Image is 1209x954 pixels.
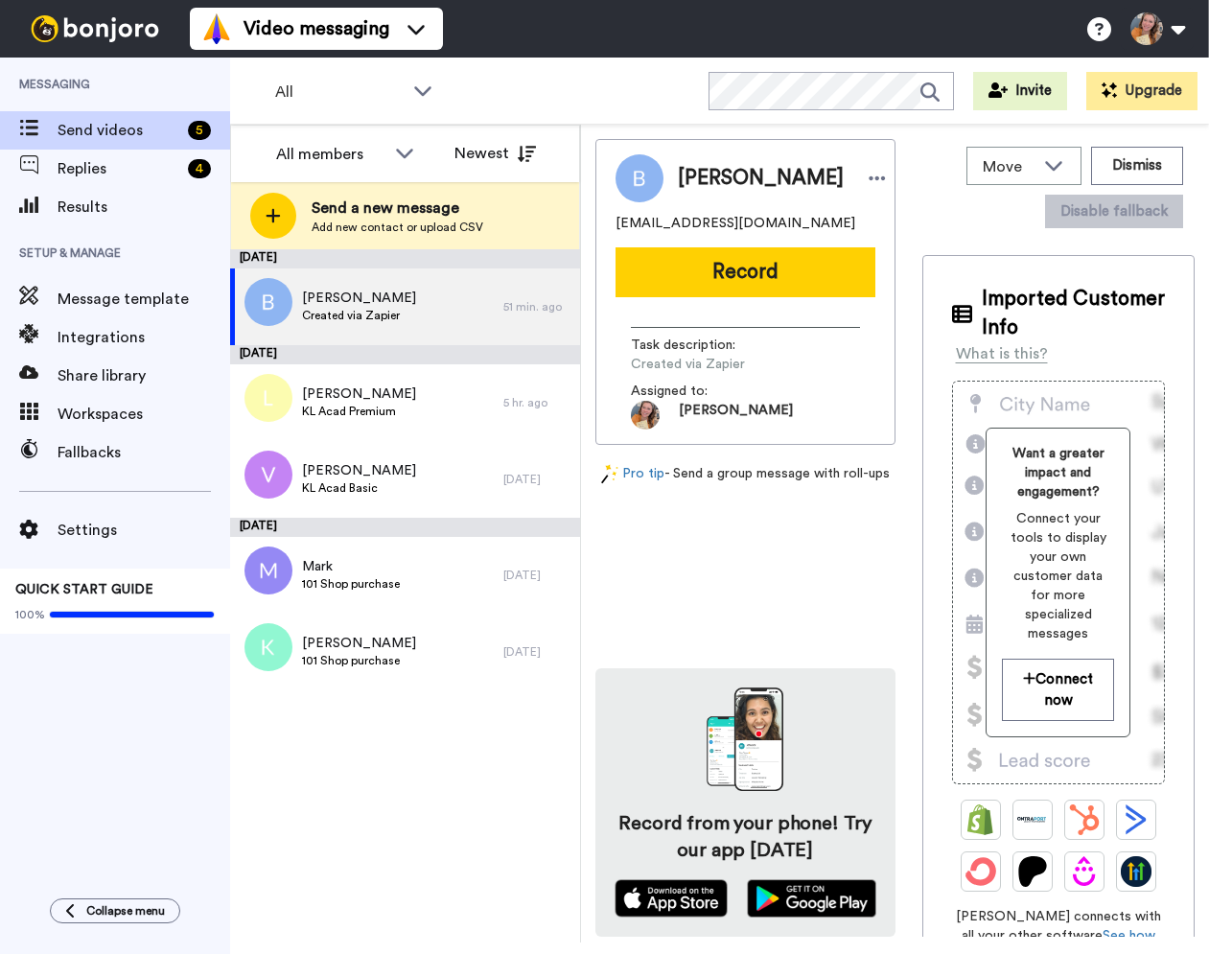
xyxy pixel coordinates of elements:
span: QUICK START GUIDE [15,583,153,596]
div: [DATE] [503,644,570,660]
img: GoHighLevel [1121,856,1151,887]
span: Results [58,196,230,219]
img: Image of Barbara [616,154,663,202]
span: [PERSON_NAME] connects with all your other software [952,907,1166,945]
img: vm-color.svg [201,13,232,44]
span: Message template [58,288,230,311]
span: Move [983,155,1035,178]
img: ConvertKit [965,856,996,887]
span: All [275,81,404,104]
span: Created via Zapier [631,355,813,374]
span: Fallbacks [58,441,230,464]
img: playstore [747,879,876,918]
div: [DATE] [503,472,570,487]
div: [DATE] [230,345,580,364]
span: Mark [302,557,400,576]
button: Newest [440,134,550,173]
span: Share library [58,364,230,387]
span: Assigned to: [631,382,765,401]
h4: Record from your phone! Try our app [DATE] [615,810,876,864]
div: [DATE] [503,568,570,583]
span: [EMAIL_ADDRESS][DOMAIN_NAME] [616,214,855,233]
img: bj-logo-header-white.svg [23,15,167,42]
span: Connect your tools to display your own customer data for more specialized messages [1002,509,1114,643]
span: [PERSON_NAME] [678,164,844,193]
button: Collapse menu [50,898,180,923]
span: Integrations [58,326,230,349]
button: Connect now [1002,659,1114,721]
img: v.png [244,451,292,499]
button: Record [616,247,875,297]
div: 5 [188,121,211,140]
span: Settings [58,519,230,542]
span: [PERSON_NAME] [302,384,416,404]
img: b.png [244,278,292,326]
img: k.png [244,623,292,671]
img: Hubspot [1069,804,1100,835]
span: [PERSON_NAME] [302,634,416,653]
span: KL Acad Premium [302,404,416,419]
span: Task description : [631,336,765,355]
img: ActiveCampaign [1121,804,1151,835]
button: Dismiss [1091,147,1183,185]
span: 101 Shop purchase [302,576,400,592]
span: Workspaces [58,403,230,426]
span: 100% [15,607,45,622]
div: - Send a group message with roll-ups [595,464,895,484]
span: [PERSON_NAME] [679,401,793,430]
img: Patreon [1017,856,1048,887]
span: KL Acad Basic [302,480,416,496]
a: Pro tip [601,464,664,484]
span: Add new contact or upload CSV [312,220,483,235]
div: 4 [188,159,211,178]
button: Disable fallback [1045,195,1183,228]
img: magic-wand.svg [601,464,618,484]
img: Drip [1069,856,1100,887]
button: Upgrade [1086,72,1197,110]
div: 5 hr. ago [503,395,570,410]
a: See how [1103,929,1155,942]
span: Want a greater impact and engagement? [1002,444,1114,501]
div: All members [276,143,385,166]
span: Collapse menu [86,903,165,919]
span: Replies [58,157,180,180]
span: [PERSON_NAME] [302,461,416,480]
img: AOh14GjvhVTMkAQedjywxEitGyeUnkSMaNjcNcaBRFe7=s96-c [631,401,660,430]
img: download [707,687,783,791]
div: What is this? [956,342,1048,365]
span: Created via Zapier [302,308,416,323]
div: 51 min. ago [503,299,570,314]
span: 101 Shop purchase [302,653,416,668]
span: [PERSON_NAME] [302,289,416,308]
span: Imported Customer Info [982,285,1166,342]
span: Send a new message [312,197,483,220]
span: Video messaging [244,15,389,42]
img: Shopify [965,804,996,835]
span: Send videos [58,119,180,142]
button: Invite [973,72,1067,110]
div: [DATE] [230,518,580,537]
img: appstore [615,879,729,918]
img: Ontraport [1017,804,1048,835]
img: l.png [244,374,292,422]
div: [DATE] [230,249,580,268]
img: m.png [244,547,292,594]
